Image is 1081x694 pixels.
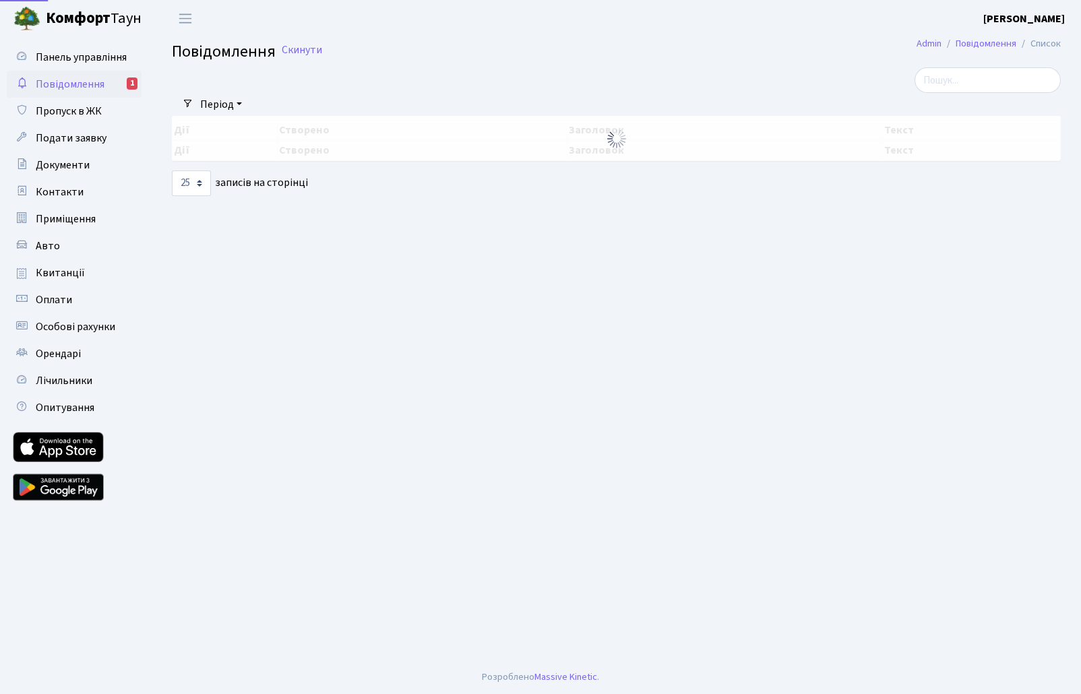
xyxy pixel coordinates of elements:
[606,128,627,150] img: Обробка...
[172,40,276,63] span: Повідомлення
[7,71,142,98] a: Повідомлення1
[7,152,142,179] a: Документи
[7,125,142,152] a: Подати заявку
[46,7,111,29] b: Комфорт
[896,30,1081,58] nav: breadcrumb
[915,67,1061,93] input: Пошук...
[172,170,308,196] label: записів на сторінці
[956,36,1016,51] a: Повідомлення
[127,77,137,90] div: 1
[36,131,106,146] span: Подати заявку
[7,367,142,394] a: Лічильники
[7,206,142,232] a: Приміщення
[7,259,142,286] a: Квитанції
[482,670,599,685] div: Розроблено .
[1016,36,1061,51] li: Список
[36,50,127,65] span: Панель управління
[983,11,1065,26] b: [PERSON_NAME]
[7,44,142,71] a: Панель управління
[36,373,92,388] span: Лічильники
[282,44,322,57] a: Скинути
[7,340,142,367] a: Орендарі
[36,292,72,307] span: Оплати
[36,212,96,226] span: Приміщення
[36,77,104,92] span: Повідомлення
[917,36,941,51] a: Admin
[36,400,94,415] span: Опитування
[7,313,142,340] a: Особові рахунки
[36,319,115,334] span: Особові рахунки
[36,265,85,280] span: Квитанції
[168,7,202,30] button: Переключити навігацію
[7,394,142,421] a: Опитування
[7,179,142,206] a: Контакти
[36,239,60,253] span: Авто
[983,11,1065,27] a: [PERSON_NAME]
[36,185,84,199] span: Контакти
[195,93,247,116] a: Період
[36,104,102,119] span: Пропуск в ЖК
[172,170,211,196] select: записів на сторінці
[36,346,81,361] span: Орендарі
[7,98,142,125] a: Пропуск в ЖК
[7,232,142,259] a: Авто
[534,670,597,684] a: Massive Kinetic
[36,158,90,172] span: Документи
[46,7,142,30] span: Таун
[13,5,40,32] img: logo.png
[7,286,142,313] a: Оплати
